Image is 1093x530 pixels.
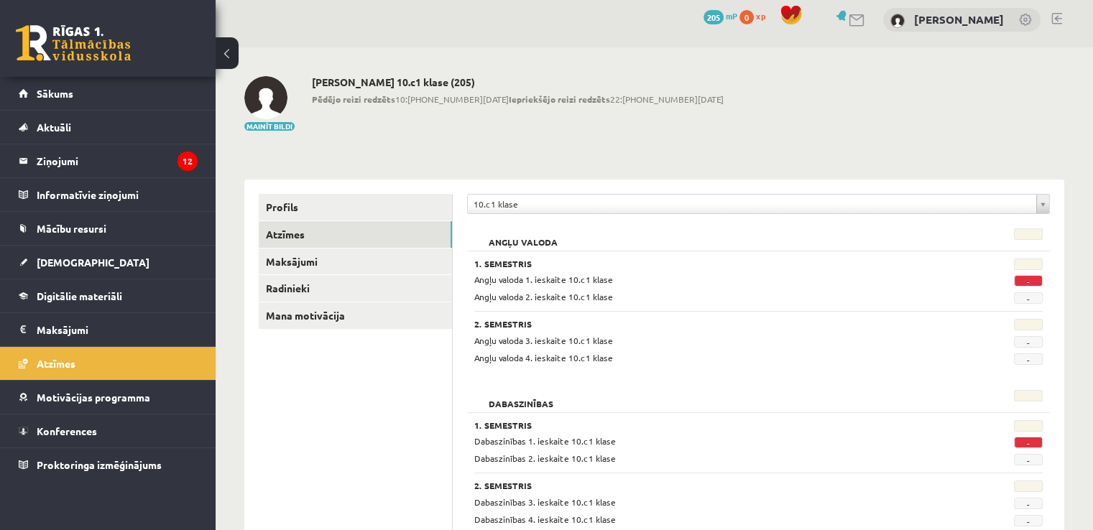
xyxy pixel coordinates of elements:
span: Atzīmes [37,357,75,370]
a: [PERSON_NAME] [914,12,1004,27]
span: - [1014,292,1043,304]
h2: [PERSON_NAME] 10.c1 klase (205) [312,76,724,88]
span: mP [726,10,737,22]
a: Atzīmes [259,221,452,248]
img: Ņikita Ivanovs [244,76,287,119]
a: Konferences [19,414,198,447]
a: Rīgas 1. Tālmācības vidusskola [16,25,131,61]
span: 0 [739,10,754,24]
h3: 2. Semestris [474,319,944,329]
h2: Dabaszinības [474,390,568,404]
span: - [1014,437,1043,448]
a: [DEMOGRAPHIC_DATA] [19,246,198,279]
img: Ņikita Ivanovs [890,14,905,28]
b: Iepriekšējo reizi redzēts [509,93,610,105]
span: - [1014,336,1043,348]
span: Dabaszinības 3. ieskaite 10.c1 klase [474,496,616,508]
span: - [1014,353,1043,365]
a: 205 mP [704,10,737,22]
legend: Informatīvie ziņojumi [37,178,198,211]
span: 10:[PHONE_NUMBER][DATE] 22:[PHONE_NUMBER][DATE] [312,93,724,106]
a: Maksājumi [19,313,198,346]
a: Motivācijas programma [19,381,198,414]
legend: Ziņojumi [37,144,198,177]
span: Sākums [37,87,73,100]
h3: 1. Semestris [474,259,944,269]
a: Ziņojumi12 [19,144,198,177]
a: Profils [259,194,452,220]
span: Dabaszinības 2. ieskaite 10.c1 klase [474,452,616,464]
span: Angļu valoda 2. ieskaite 10.c1 klase [474,291,613,302]
a: 0 xp [739,10,773,22]
a: Sākums [19,77,198,110]
span: Konferences [37,424,97,437]
span: - [1014,498,1043,509]
span: Digitālie materiāli [37,289,122,302]
b: Pēdējo reizi redzēts [312,93,395,105]
a: Informatīvie ziņojumi [19,178,198,211]
span: Motivācijas programma [37,391,150,404]
span: Proktoringa izmēģinājums [37,458,162,471]
a: Radinieki [259,275,452,302]
h3: 1. Semestris [474,420,944,430]
h3: 2. Semestris [474,480,944,491]
a: Maksājumi [259,248,452,275]
span: Dabaszinības 1. ieskaite 10.c1 klase [474,435,616,447]
a: Proktoringa izmēģinājums [19,448,198,481]
span: Dabaszinības 4. ieskaite 10.c1 klase [474,513,616,525]
span: Angļu valoda 1. ieskaite 10.c1 klase [474,274,613,285]
span: Angļu valoda 3. ieskaite 10.c1 klase [474,335,613,346]
span: Mācību resursi [37,222,106,235]
span: 10.c1 klase [474,195,1030,213]
h2: Angļu valoda [474,228,572,243]
span: - [1014,515,1043,526]
a: Mana motivācija [259,302,452,329]
span: Aktuāli [37,121,71,134]
span: Angļu valoda 4. ieskaite 10.c1 klase [474,352,613,363]
span: xp [756,10,765,22]
span: [DEMOGRAPHIC_DATA] [37,256,149,269]
a: Mācību resursi [19,212,198,245]
span: 205 [704,10,724,24]
a: 10.c1 klase [468,195,1049,213]
span: - [1014,454,1043,465]
i: 12 [177,152,198,171]
a: Atzīmes [19,347,198,380]
legend: Maksājumi [37,313,198,346]
a: Aktuāli [19,111,198,144]
button: Mainīt bildi [244,122,295,131]
a: Digitālie materiāli [19,279,198,312]
span: - [1014,275,1043,287]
